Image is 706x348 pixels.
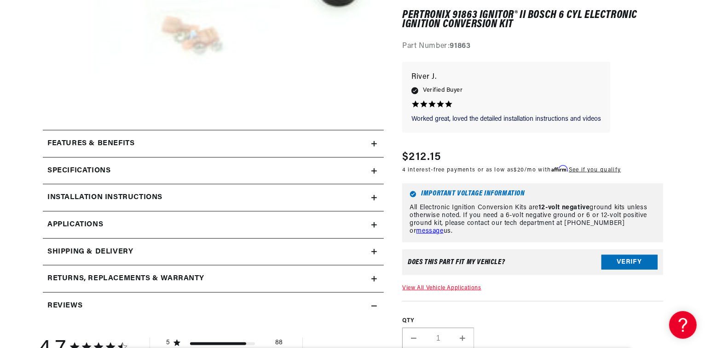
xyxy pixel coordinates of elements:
[569,168,621,173] a: See if you qualify - Learn more about Affirm Financing (opens in modal)
[43,184,384,211] summary: Installation instructions
[402,11,663,29] h1: PerTronix 91863 Ignitor® II Bosch 6 cyl Electronic Ignition Conversion Kit
[538,204,590,211] strong: 12-volt negative
[43,239,384,265] summary: Shipping & Delivery
[410,191,656,198] h6: Important Voltage Information
[47,192,162,204] h2: Installation instructions
[43,212,384,239] a: Applications
[551,165,567,172] span: Affirm
[43,293,384,319] summary: Reviews
[411,71,601,84] p: River J.
[47,246,133,258] h2: Shipping & Delivery
[47,219,103,231] span: Applications
[417,228,444,235] a: message
[47,165,110,177] h2: Specifications
[602,255,658,270] button: Verify
[43,265,384,292] summary: Returns, Replacements & Warranty
[423,86,463,96] span: Verified Buyer
[47,300,82,312] h2: Reviews
[408,259,505,266] div: Does This part fit My vehicle?
[43,130,384,157] summary: Features & Benefits
[514,168,525,173] span: $20
[410,204,656,235] p: All Electronic Ignition Conversion Kits are ground kits unless otherwise noted. If you need a 6-v...
[166,339,170,347] div: 5
[450,43,471,50] strong: 91863
[402,286,481,291] a: View All Vehicle Applications
[402,149,441,166] span: $212.15
[43,158,384,184] summary: Specifications
[402,166,621,175] p: 4 interest-free payments or as low as /mo with .
[47,138,134,150] h2: Features & Benefits
[411,115,601,124] p: Worked great, loved the detailed installation instructions and videos
[402,317,663,325] label: QTY
[402,41,663,53] div: Part Number:
[47,273,204,285] h2: Returns, Replacements & Warranty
